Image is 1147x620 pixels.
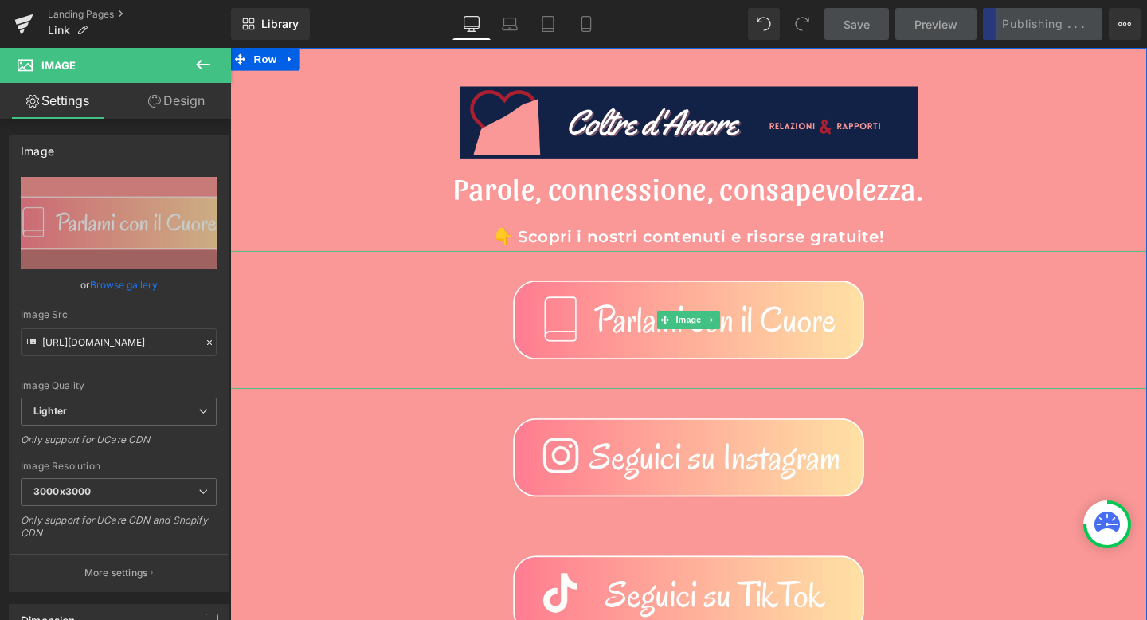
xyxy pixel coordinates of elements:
span: Preview [914,16,957,33]
a: New Library [231,8,310,40]
div: or [21,277,217,293]
a: Desktop [452,8,491,40]
button: More settings [10,554,228,591]
span: Library [261,17,299,31]
a: Mobile [567,8,605,40]
div: Only support for UCare CDN and Shopify CDN [21,514,217,550]
span: Link [48,24,70,37]
b: 3000x3000 [33,485,91,497]
a: Landing Pages [48,8,231,21]
a: Laptop [491,8,529,40]
a: Browse gallery [90,271,158,299]
div: Image Resolution [21,461,217,472]
button: More [1109,8,1141,40]
div: Image Src [21,309,217,320]
input: Link [21,328,217,356]
span: Image [465,277,499,296]
p: 👇 Scopri i nostri contenuti e risorse gratuite! [80,184,884,214]
p: More settings [84,566,148,580]
b: Lighter [33,405,67,417]
a: Preview [895,8,977,40]
button: Undo [748,8,780,40]
div: Only support for UCare CDN [21,434,217,457]
a: Design [119,83,234,119]
span: Image [41,59,76,72]
div: Image Quality [21,380,217,391]
a: Expand / Collapse [499,277,515,296]
div: Image [21,135,54,158]
span: Data saved Successfully. [511,73,643,91]
a: Tablet [529,8,567,40]
button: Redo [786,8,818,40]
span: Save [844,16,870,33]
